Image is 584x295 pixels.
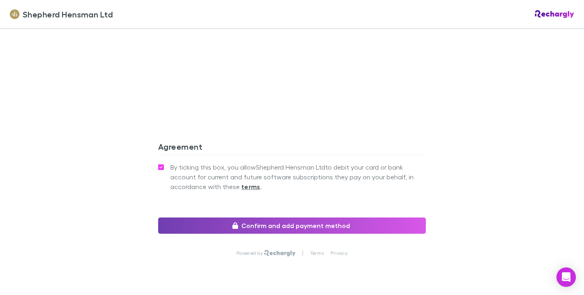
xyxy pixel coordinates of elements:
[331,250,348,256] a: Privacy
[535,10,574,18] img: Rechargly Logo
[158,217,426,234] button: Confirm and add payment method
[264,250,296,256] img: Rechargly Logo
[302,250,303,256] p: |
[23,8,113,20] span: Shepherd Hensman Ltd
[310,250,324,256] a: Terms
[241,183,260,191] strong: terms
[158,142,426,155] h3: Agreement
[236,250,264,256] p: Powered by
[170,162,426,192] span: By ticking this box, you allow Shepherd Hensman Ltd to debit your card or bank account for curren...
[10,9,19,19] img: Shepherd Hensman Ltd's Logo
[556,267,576,287] div: Open Intercom Messenger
